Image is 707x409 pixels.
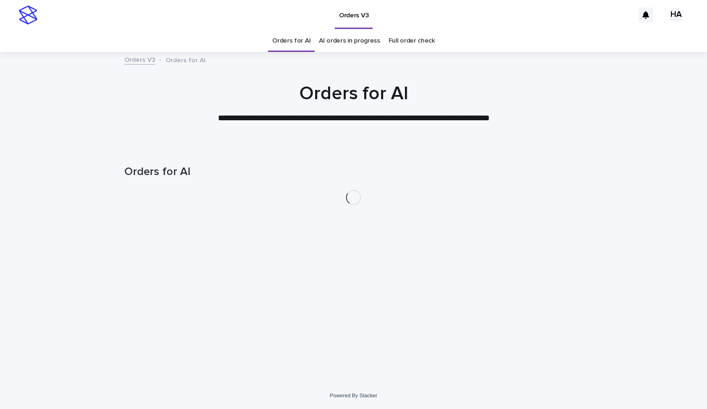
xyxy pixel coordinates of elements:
p: Orders for AI [166,54,206,65]
a: Powered By Stacker [330,393,377,398]
a: Orders V3 [124,54,155,65]
img: stacker-logo-s-only.png [19,6,37,24]
a: Orders for AI [272,30,310,52]
a: Full order check [389,30,435,52]
div: HA [669,7,684,22]
h1: Orders for AI [124,82,583,105]
a: AI orders in progress [319,30,380,52]
h1: Orders for AI [124,165,583,179]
